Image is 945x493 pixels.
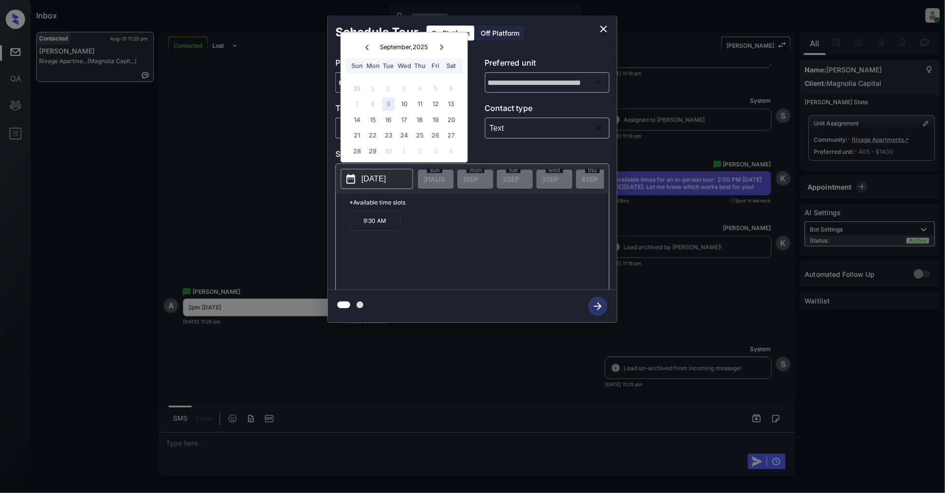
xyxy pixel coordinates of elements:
div: Not available Sunday, September 7th, 2025 [351,98,364,111]
p: *Available time slots [349,194,609,211]
div: Choose Sunday, September 28th, 2025 [351,145,364,158]
div: Not available Sunday, August 31st, 2025 [351,82,364,95]
div: Choose Monday, September 22nd, 2025 [366,129,379,142]
div: Not available Friday, September 5th, 2025 [429,82,442,95]
div: Choose Wednesday, September 17th, 2025 [398,113,411,126]
div: Choose Monday, September 15th, 2025 [366,113,379,126]
div: Not available Saturday, October 4th, 2025 [445,145,458,158]
div: Mon [366,59,379,72]
div: Tue [382,59,395,72]
p: Select slot [335,148,610,164]
div: Not available Monday, September 8th, 2025 [366,98,379,111]
div: Fri [429,59,442,72]
div: In Person [338,120,458,136]
div: Off Platform [476,26,524,41]
h2: Schedule Tour [328,15,426,49]
div: Wed [398,59,411,72]
div: September , 2025 [380,43,429,51]
div: Not available Monday, September 1st, 2025 [366,82,379,95]
p: Preferred community [335,57,460,72]
div: Choose Wednesday, September 24th, 2025 [398,129,411,142]
div: Thu [414,59,427,72]
div: Choose Friday, September 19th, 2025 [429,113,442,126]
div: Text [487,120,608,136]
div: On Platform [427,26,474,41]
div: Not available Tuesday, September 30th, 2025 [382,145,395,158]
div: Choose Sunday, September 14th, 2025 [351,113,364,126]
div: Not available Wednesday, October 1st, 2025 [398,145,411,158]
p: Preferred unit [485,57,610,72]
button: btn-next [583,294,613,319]
div: Choose Monday, September 29th, 2025 [366,145,379,158]
button: close [594,19,613,39]
div: Not available Tuesday, September 2nd, 2025 [382,82,395,95]
button: [DATE] [341,169,413,189]
div: Not available Friday, October 3rd, 2025 [429,145,442,158]
div: Choose Thursday, September 11th, 2025 [414,98,427,111]
div: Not available Thursday, September 4th, 2025 [414,82,427,95]
div: Choose Saturday, September 13th, 2025 [445,98,458,111]
div: Choose Wednesday, September 10th, 2025 [398,98,411,111]
div: Choose Thursday, September 25th, 2025 [414,129,427,142]
div: Not available Thursday, October 2nd, 2025 [414,145,427,158]
div: Choose Sunday, September 21st, 2025 [351,129,364,142]
div: Choose Tuesday, September 23rd, 2025 [382,129,395,142]
p: [DATE] [361,173,386,185]
div: Choose Tuesday, September 9th, 2025 [382,98,395,111]
p: 9:30 AM [349,211,401,231]
div: Choose Saturday, September 20th, 2025 [445,113,458,126]
div: Choose Thursday, September 18th, 2025 [414,113,427,126]
div: Choose Friday, September 26th, 2025 [429,129,442,142]
p: Tour type [335,102,460,118]
div: Choose Friday, September 12th, 2025 [429,98,442,111]
p: Contact type [485,102,610,118]
div: Choose Saturday, September 27th, 2025 [445,129,458,142]
div: month 2025-09 [344,81,464,159]
div: Not available Wednesday, September 3rd, 2025 [398,82,411,95]
div: Sat [445,59,458,72]
div: Sun [351,59,364,72]
div: Not available Saturday, September 6th, 2025 [445,82,458,95]
div: Choose Tuesday, September 16th, 2025 [382,113,395,126]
